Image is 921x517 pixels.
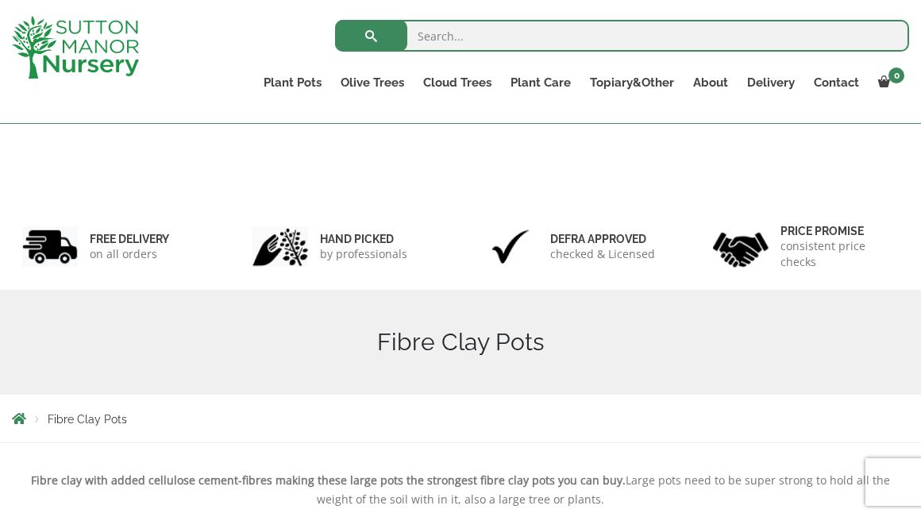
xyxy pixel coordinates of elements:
[12,471,909,509] p: Large pots need to be super strong to hold all the weight of the soil with in it, also a large tr...
[869,71,909,94] a: 0
[22,226,78,267] img: 1.jpg
[580,71,684,94] a: Topiary&Other
[780,238,899,270] p: consistent price checks
[12,412,909,425] nav: Breadcrumbs
[713,222,769,271] img: 4.jpg
[550,246,655,262] p: checked & Licensed
[335,20,909,52] input: Search...
[48,413,127,426] span: Fibre Clay Pots
[320,232,407,246] h6: hand picked
[684,71,738,94] a: About
[254,71,331,94] a: Plant Pots
[888,68,904,83] span: 0
[804,71,869,94] a: Contact
[780,224,899,238] h6: Price promise
[31,473,626,488] strong: Fibre clay with added cellulose cement-fibres making these large pots the strongest fibre clay po...
[252,226,308,267] img: 2.jpg
[550,232,655,246] h6: Defra approved
[414,71,501,94] a: Cloud Trees
[331,71,414,94] a: Olive Trees
[90,232,169,246] h6: FREE DELIVERY
[483,226,538,267] img: 3.jpg
[12,328,909,357] h1: Fibre Clay Pots
[501,71,580,94] a: Plant Care
[12,16,139,79] img: logo
[90,246,169,262] p: on all orders
[320,246,407,262] p: by professionals
[738,71,804,94] a: Delivery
